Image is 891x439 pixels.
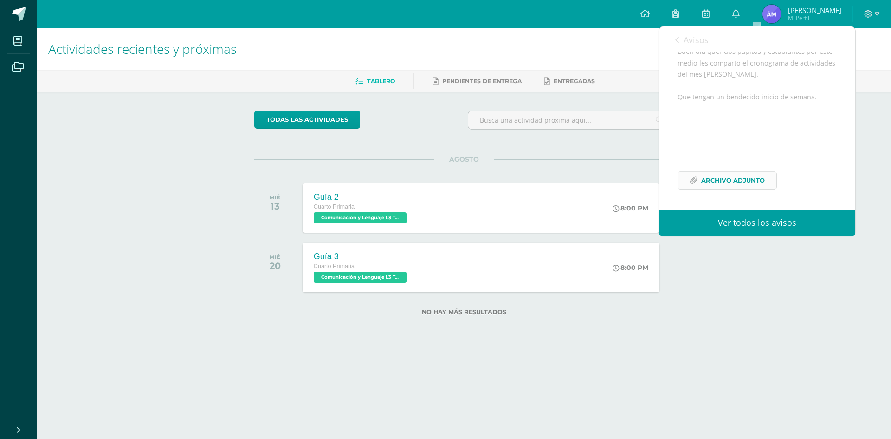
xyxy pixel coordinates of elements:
span: Comunicación y Lenguaje L3 Terce Idioma 'A' [314,272,407,283]
a: Entregadas [544,74,595,89]
a: Ver todos los avisos [659,210,855,236]
span: Archivo Adjunto [701,172,765,189]
span: AGOSTO [434,155,494,164]
div: MIÉ [270,194,280,201]
span: avisos sin leer [784,34,839,44]
span: [PERSON_NAME] [788,6,841,15]
div: 8:00 PM [613,204,648,212]
div: Buen día queridos papitos y estudiantes por este medio les comparto el cronograma de actividades ... [678,46,837,201]
span: Cuarto Primaria [314,203,355,210]
div: Guía 2 [314,192,409,202]
span: Mi Perfil [788,14,841,22]
label: No hay más resultados [254,308,674,315]
span: Avisos [684,34,709,46]
span: Actividades recientes y próximas [48,40,237,58]
span: 37 [784,34,792,44]
img: 3aa1b719203539c95b34a01542c7e8a6.png [762,5,781,23]
a: todas las Actividades [254,111,360,129]
span: Pendientes de entrega [442,78,522,85]
a: Archivo Adjunto [678,171,777,190]
span: Comunicación y Lenguaje L3 Terce Idioma 'A' [314,212,407,223]
a: Pendientes de entrega [433,74,522,89]
span: Cuarto Primaria [314,263,355,269]
span: Tablero [367,78,395,85]
span: Entregadas [554,78,595,85]
a: Tablero [355,74,395,89]
div: Guía 3 [314,252,409,262]
div: MIÉ [270,254,281,260]
input: Busca una actividad próxima aquí... [468,111,674,129]
div: 20 [270,260,281,271]
div: 8:00 PM [613,263,648,272]
div: 13 [270,201,280,212]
